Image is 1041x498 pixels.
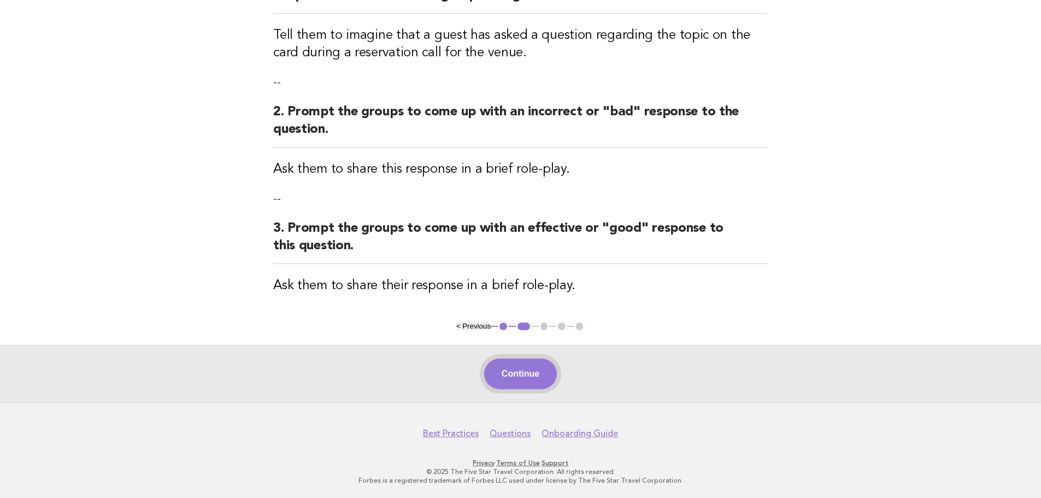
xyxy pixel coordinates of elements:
[516,321,532,332] button: 2
[484,359,557,389] button: Continue
[186,459,855,467] p: · ·
[186,476,855,485] p: Forbes is a registered trademark of Forbes LLC used under license by The Five Star Travel Corpora...
[456,322,491,330] button: < Previous
[542,459,568,467] a: Support
[273,191,768,207] p: --
[473,459,495,467] a: Privacy
[273,161,768,178] h3: Ask them to share this response in a brief role-play.
[273,277,768,295] h3: Ask them to share their response in a brief role-play.
[542,428,618,439] a: Onboarding Guide
[273,103,768,148] h2: 2. Prompt the groups to come up with an incorrect or "bad" response to the question.
[423,428,479,439] a: Best Practices
[186,467,855,476] p: © 2025 The Five Star Travel Corporation. All rights reserved.
[273,220,768,264] h2: 3. Prompt the groups to come up with an effective or "good" response to this question.
[273,75,768,90] p: --
[496,459,540,467] a: Terms of Use
[490,428,531,439] a: Questions
[273,27,768,62] h3: Tell them to imagine that a guest has asked a question regarding the topic on the card during a r...
[498,321,509,332] button: 1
